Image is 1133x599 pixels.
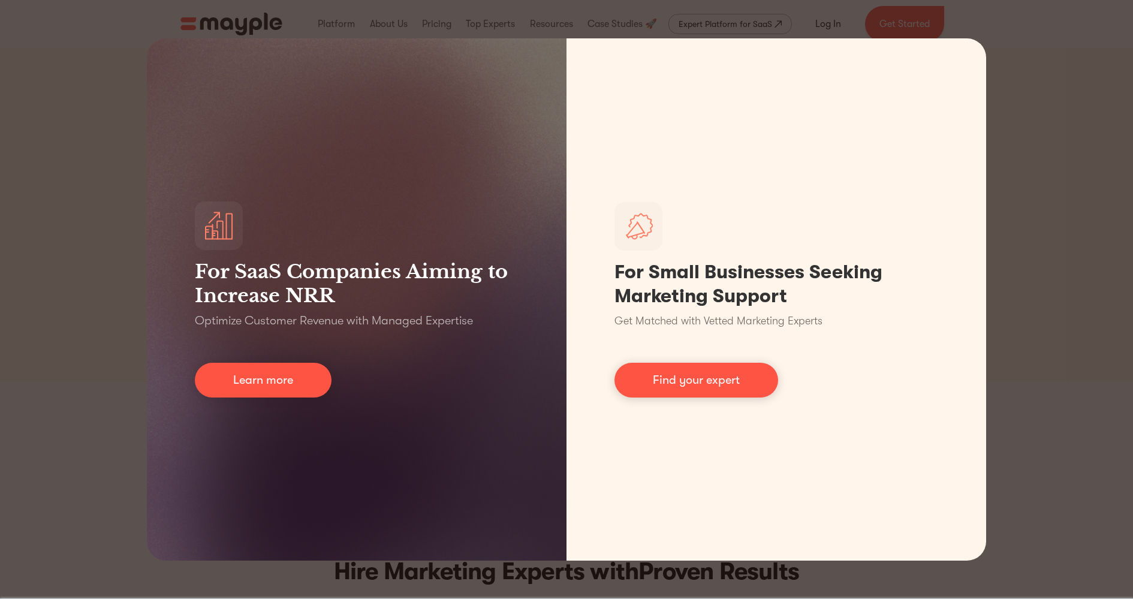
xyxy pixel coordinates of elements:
p: Optimize Customer Revenue with Managed Expertise [195,312,473,329]
a: Find your expert [614,363,778,398]
h3: For SaaS Companies Aiming to Increase NRR [195,260,519,308]
h1: For Small Businesses Seeking Marketing Support [614,260,938,308]
p: Get Matched with Vetted Marketing Experts [614,313,822,329]
a: Learn more [195,363,332,398]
